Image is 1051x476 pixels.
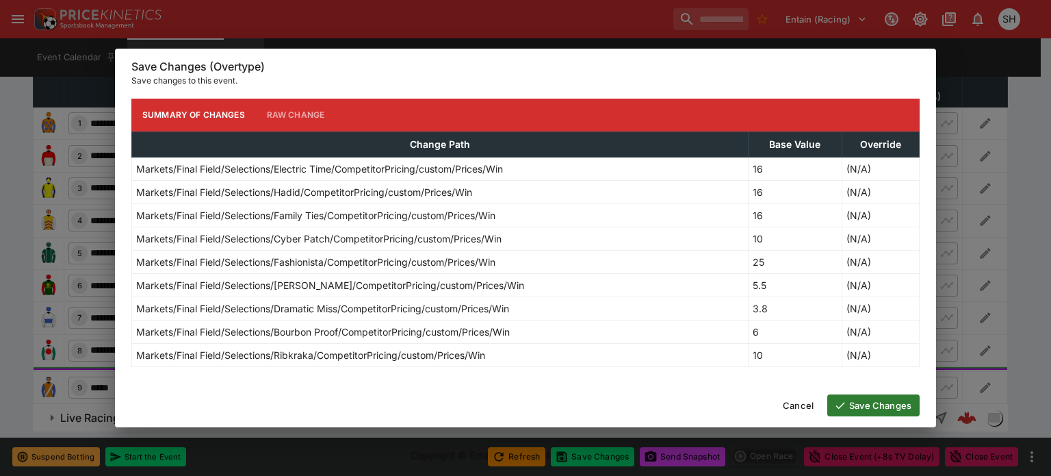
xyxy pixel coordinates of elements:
th: Change Path [132,131,749,157]
td: (N/A) [842,250,919,273]
td: 16 [748,180,842,203]
td: (N/A) [842,227,919,250]
td: 3.8 [748,297,842,320]
p: Markets/Final Field/Selections/Electric Time/CompetitorPricing/custom/Prices/Win [136,162,503,176]
p: Markets/Final Field/Selections/Bourbon Proof/CompetitorPricing/custom/Prices/Win [136,325,510,339]
p: Markets/Final Field/Selections/Dramatic Miss/CompetitorPricing/custom/Prices/Win [136,301,509,316]
td: (N/A) [842,203,919,227]
p: Markets/Final Field/Selections/Fashionista/CompetitorPricing/custom/Prices/Win [136,255,495,269]
button: Cancel [775,394,822,416]
th: Override [842,131,919,157]
button: Raw Change [256,99,336,131]
td: (N/A) [842,320,919,343]
p: Markets/Final Field/Selections/Cyber Patch/CompetitorPricing/custom/Prices/Win [136,231,502,246]
td: 10 [748,343,842,366]
p: Save changes to this event. [131,74,920,88]
td: (N/A) [842,157,919,180]
button: Summary of Changes [131,99,256,131]
td: 25 [748,250,842,273]
th: Base Value [748,131,842,157]
p: Markets/Final Field/Selections/Ribkraka/CompetitorPricing/custom/Prices/Win [136,348,485,362]
td: (N/A) [842,343,919,366]
td: (N/A) [842,297,919,320]
p: Markets/Final Field/Selections/Hadid/CompetitorPricing/custom/Prices/Win [136,185,472,199]
td: 5.5 [748,273,842,297]
p: Markets/Final Field/Selections/[PERSON_NAME]/CompetitorPricing/custom/Prices/Win [136,278,524,292]
td: (N/A) [842,180,919,203]
td: 6 [748,320,842,343]
button: Save Changes [827,394,920,416]
td: 16 [748,203,842,227]
td: (N/A) [842,273,919,297]
td: 10 [748,227,842,250]
td: 16 [748,157,842,180]
h6: Save Changes (Overtype) [131,60,920,74]
p: Markets/Final Field/Selections/Family Ties/CompetitorPricing/custom/Prices/Win [136,208,495,223]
